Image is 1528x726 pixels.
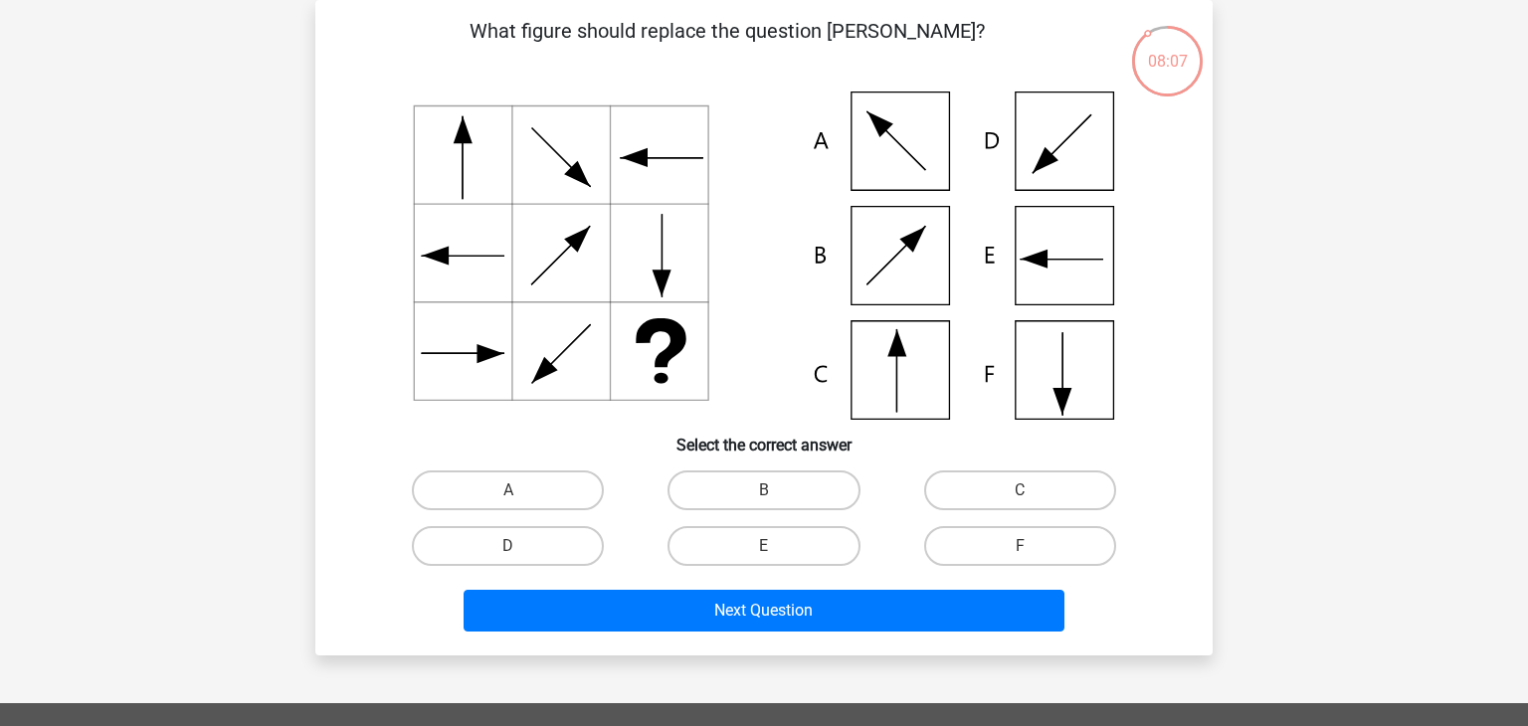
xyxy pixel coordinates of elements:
[347,16,1106,76] p: What figure should replace the question [PERSON_NAME]?
[412,470,604,510] label: A
[668,470,859,510] label: B
[924,470,1116,510] label: C
[412,526,604,566] label: D
[464,590,1065,632] button: Next Question
[668,526,859,566] label: E
[347,420,1181,454] h6: Select the correct answer
[924,526,1116,566] label: F
[1130,24,1205,74] div: 08:07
